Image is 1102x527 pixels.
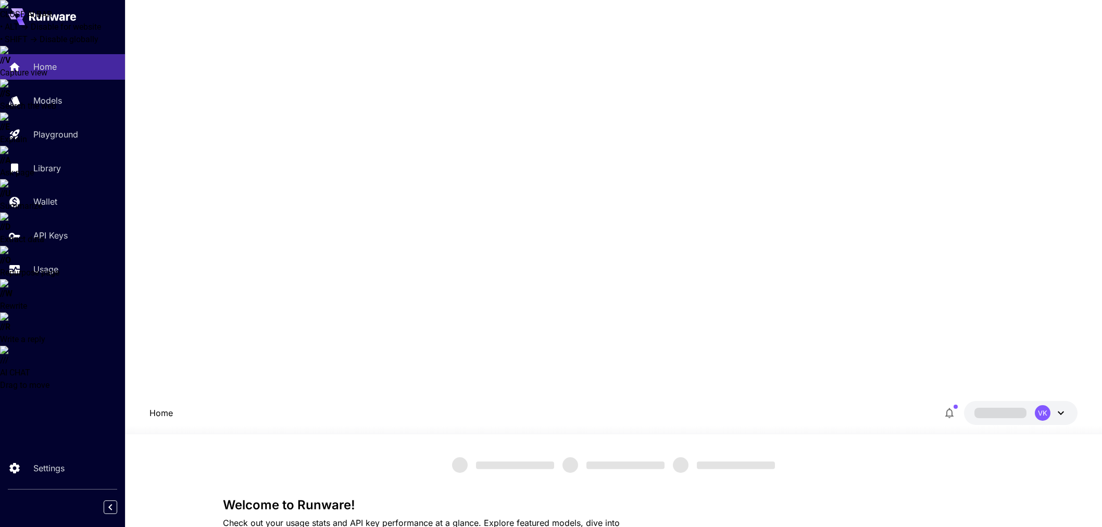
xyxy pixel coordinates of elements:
p: Settings [33,462,65,474]
h3: Welcome to Runware! [223,498,1004,512]
div: VK [1035,405,1050,421]
button: Collapse sidebar [104,500,117,514]
a: Home [149,407,173,419]
nav: breadcrumb [149,407,173,419]
button: VK [964,401,1078,425]
div: Collapse sidebar [111,498,125,517]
